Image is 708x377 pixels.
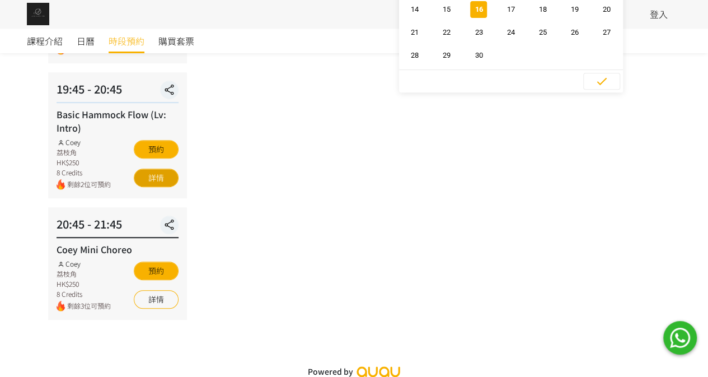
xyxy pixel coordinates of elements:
span: 14 [402,4,428,15]
div: Basic Hammock Flow (Lv: Intro) [57,108,179,134]
div: Coey Mini Choreo [57,243,179,256]
button: 22 [431,21,463,44]
span: 30 [466,50,491,61]
div: 荔枝角 [57,269,111,279]
a: 課程介紹 [27,29,63,53]
button: 27 [590,21,622,44]
img: fire.png [57,301,65,311]
button: 26 [559,21,590,44]
a: 日曆 [77,29,95,53]
span: 29 [434,50,460,61]
button: 預約 [134,262,179,280]
div: Coey [57,259,111,269]
span: 剩餘3位可預約 [67,301,111,311]
span: 剩餘2位可預約 [67,179,111,190]
a: 登入 [650,7,668,21]
a: 詳情 [134,169,179,187]
span: 16 [466,4,491,15]
img: img_61c0148bb0266 [27,3,49,25]
span: 18 [530,4,555,15]
button: 30 [463,44,495,67]
span: 日曆 [77,34,95,48]
span: 24 [498,27,523,38]
a: 購買套票 [158,29,194,53]
span: 23 [466,27,491,38]
span: 課程介紹 [27,34,63,48]
button: 25 [527,21,559,44]
button: 28 [399,44,431,67]
a: 時段預約 [109,29,144,53]
span: 15 [434,4,460,15]
span: 22 [434,27,460,38]
span: 19 [562,4,587,15]
button: 21 [399,21,431,44]
span: 21 [402,27,428,38]
div: 20:45 - 21:45 [57,216,179,238]
span: 17 [498,4,523,15]
button: 23 [463,21,495,44]
button: 24 [495,21,527,44]
span: 20 [594,4,619,15]
button: 29 [431,44,463,67]
div: HK$250 [57,279,111,289]
span: 28 [402,50,428,61]
div: HK$250 [57,157,111,167]
img: fire.png [57,179,65,190]
span: 購買套票 [158,34,194,48]
button: 預約 [134,140,179,159]
span: 27 [594,27,619,38]
div: 8 Credits [57,289,111,299]
div: 8 Credits [57,167,111,178]
div: Coey [57,137,111,147]
div: 19:45 - 20:45 [57,81,179,103]
a: 詳情 [134,290,179,309]
span: 25 [530,27,555,38]
span: 時段預約 [109,34,144,48]
div: 荔枝角 [57,147,111,157]
span: 26 [562,27,587,38]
